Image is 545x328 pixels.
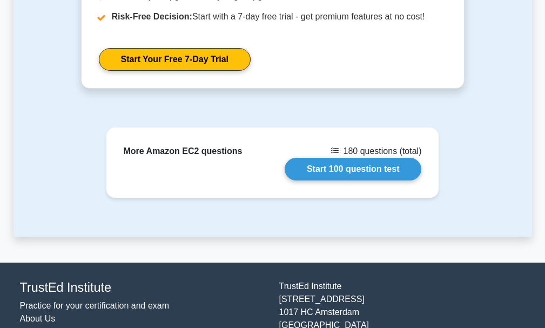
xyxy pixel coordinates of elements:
[20,301,170,310] a: Practice for your certification and exam
[99,48,251,71] a: Start Your Free 7-Day Trial
[20,280,266,295] h4: TrustEd Institute
[20,314,56,323] a: About Us
[285,158,422,180] a: Start 100 question test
